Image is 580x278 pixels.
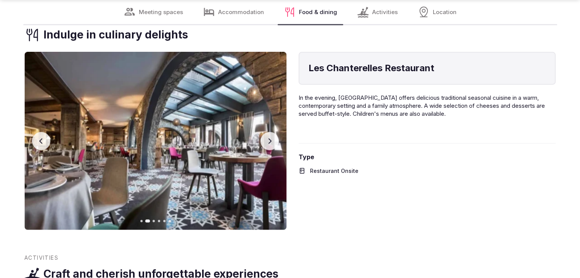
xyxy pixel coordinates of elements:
button: Go to slide 6 [169,220,171,222]
span: Type [299,153,556,161]
span: Activities [372,8,398,16]
span: Restaurant Onsite [310,167,358,175]
span: Location [433,8,456,16]
span: In the evening, [GEOGRAPHIC_DATA] offers delicious traditional seasonal cuisine in a warm, contem... [299,94,545,117]
span: Activities [24,254,58,262]
span: Food & dining [299,8,337,16]
button: Go to slide 3 [153,220,155,222]
img: Gallery image 2 [24,52,286,230]
span: Accommodation [218,8,264,16]
span: Meeting spaces [139,8,183,16]
button: Go to slide 5 [163,220,165,222]
button: Go to slide 2 [145,220,150,223]
button: Go to slide 1 [140,220,143,222]
h3: Indulge in culinary delights [43,27,188,42]
button: Go to slide 4 [158,220,160,222]
h4: Les Chanterelles Restaurant [308,62,546,75]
